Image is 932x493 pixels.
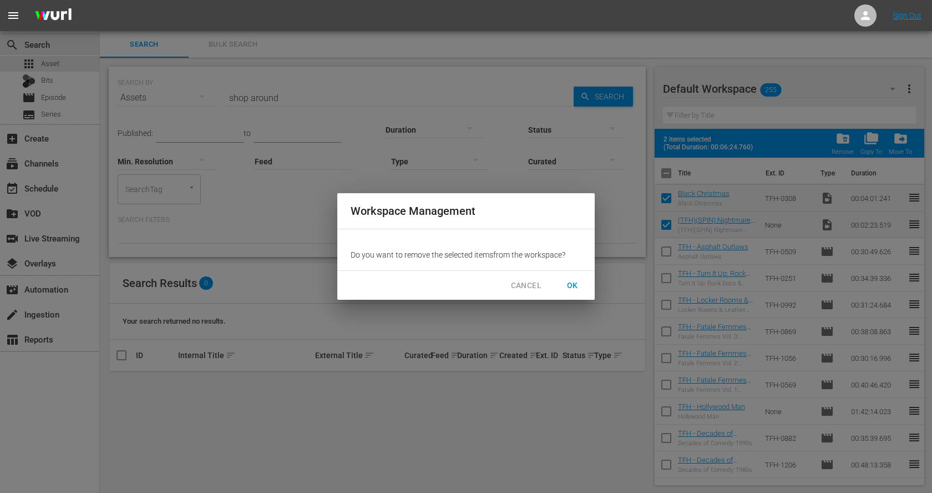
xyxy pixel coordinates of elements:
p: Do you want to remove the selected item s from the workspace? [351,249,581,260]
span: CANCEL [511,279,541,293]
h2: Workspace Management [351,202,581,220]
span: menu [7,9,20,22]
button: OK [555,275,590,296]
button: CANCEL [502,275,550,296]
a: Sign Out [893,11,921,20]
img: ans4CAIJ8jUAAAAAAAAAAAAAAAAAAAAAAAAgQb4GAAAAAAAAAAAAAAAAAAAAAAAAJMjXAAAAAAAAAAAAAAAAAAAAAAAAgAT5G... [27,3,80,29]
span: OK [564,279,581,293]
